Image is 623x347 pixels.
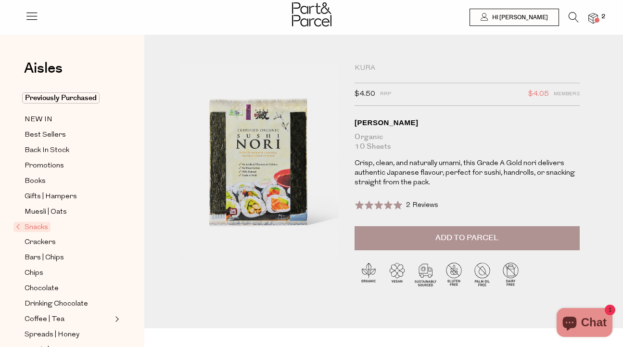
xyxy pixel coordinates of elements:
[24,58,63,79] span: Aisles
[292,2,331,26] img: Part&Parcel
[25,129,66,141] span: Best Sellers
[406,202,438,209] span: 2 Reviews
[25,329,79,341] span: Spreads | Honey
[554,308,615,339] inbox-online-store-chat: Shopify online store chat
[355,132,580,152] div: Organic 10 Sheets
[25,252,64,264] span: Bars | Chips
[25,144,112,156] a: Back In Stock
[554,88,580,101] span: Members
[355,118,580,128] div: [PERSON_NAME]
[113,313,119,325] button: Expand/Collapse Coffee | Tea
[25,252,112,264] a: Bars | Chips
[25,160,64,172] span: Promotions
[355,159,580,188] p: Crisp, clean, and naturally umami, this Grade A Gold nori delivers authentic Japanese flavour, pe...
[173,64,340,260] img: Sushi Nori
[355,260,383,288] img: P_P-ICONS-Live_Bec_V11_Organic.svg
[25,175,112,187] a: Books
[355,226,580,250] button: Add to Parcel
[25,268,43,279] span: Chips
[25,314,64,325] span: Coffee | Tea
[25,206,67,218] span: Muesli | Oats
[25,298,112,310] a: Drinking Chocolate
[383,260,411,288] img: P_P-ICONS-Live_Bec_V11_Vegan.svg
[25,283,59,295] span: Chocolate
[25,114,52,126] span: NEW IN
[25,129,112,141] a: Best Sellers
[25,206,112,218] a: Muesli | Oats
[25,236,112,248] a: Crackers
[411,260,440,288] img: P_P-ICONS-Live_Bec_V11_Sustainable_Sourced.svg
[25,92,112,104] a: Previously Purchased
[24,61,63,85] a: Aisles
[355,88,375,101] span: $4.50
[470,9,559,26] a: Hi [PERSON_NAME]
[468,260,496,288] img: P_P-ICONS-Live_Bec_V11_Palm_Oil_Free.svg
[25,298,88,310] span: Drinking Chocolate
[490,13,548,22] span: Hi [PERSON_NAME]
[25,160,112,172] a: Promotions
[528,88,549,101] span: $4.05
[435,232,498,244] span: Add to Parcel
[496,260,525,288] img: P_P-ICONS-Live_Bec_V11_Dairy_Free.svg
[599,13,608,21] span: 2
[16,221,112,233] a: Snacks
[25,191,112,203] a: Gifts | Hampers
[25,329,112,341] a: Spreads | Honey
[588,13,598,23] a: 2
[440,260,468,288] img: P_P-ICONS-Live_Bec_V11_Gluten_Free.svg
[25,191,77,203] span: Gifts | Hampers
[355,64,580,73] div: Kura
[25,283,112,295] a: Chocolate
[22,92,100,103] span: Previously Purchased
[13,222,51,232] span: Snacks
[25,176,46,187] span: Books
[25,237,56,248] span: Crackers
[25,267,112,279] a: Chips
[25,114,112,126] a: NEW IN
[25,313,112,325] a: Coffee | Tea
[25,145,69,156] span: Back In Stock
[380,88,391,101] span: RRP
